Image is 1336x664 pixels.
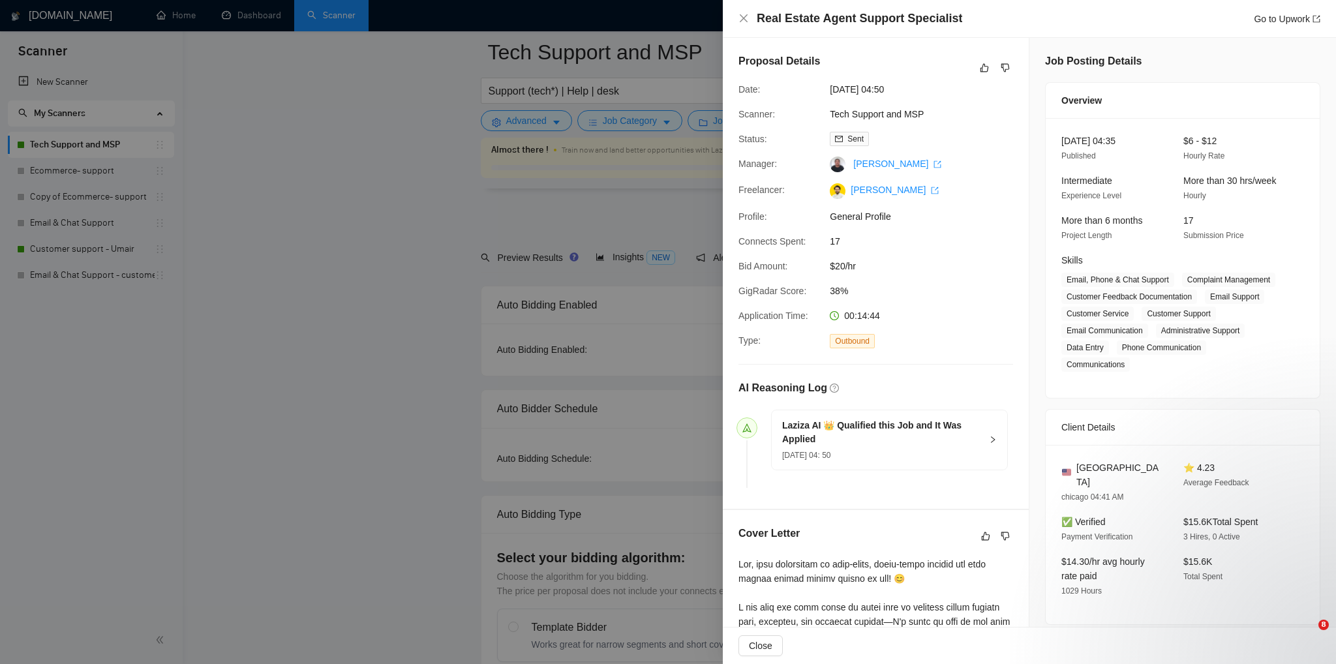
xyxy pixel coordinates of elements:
span: [DATE] 04:50 [830,82,1025,97]
span: Data Entry [1061,340,1109,355]
span: 1029 Hours [1061,586,1102,596]
span: 3 Hires, 0 Active [1183,532,1240,541]
span: Tech Support and MSP [830,107,1025,121]
span: Overview [1061,93,1102,108]
span: 38% [830,284,1025,298]
span: [GEOGRAPHIC_DATA] [1076,460,1162,489]
span: 00:14:44 [844,310,880,321]
span: export [931,187,939,194]
span: Customer Feedback Documentation [1061,290,1197,304]
button: like [977,60,992,76]
button: dislike [997,528,1013,544]
span: Profile: [738,211,767,222]
img: 🇺🇸 [1062,468,1071,477]
span: like [981,531,990,541]
span: Intermediate [1061,175,1112,186]
span: Project Length [1061,231,1112,240]
span: Bid Amount: [738,261,788,271]
span: send [742,423,751,432]
span: Payment Verification [1061,532,1132,541]
span: GigRadar Score: [738,286,806,296]
span: mail [835,135,843,143]
span: Sent [847,134,864,143]
span: Average Feedback [1183,478,1249,487]
h5: Job Posting Details [1045,53,1142,69]
span: Email Communication [1061,324,1148,338]
span: close [738,13,749,23]
span: question-circle [830,384,839,393]
span: 17 [1183,215,1194,226]
span: Customer Support [1142,307,1215,321]
a: [PERSON_NAME] export [853,158,941,169]
a: [PERSON_NAME] export [851,185,939,195]
h5: Cover Letter [738,526,800,541]
span: Close [749,639,772,653]
span: Outbound [830,334,875,348]
span: 8 [1318,620,1329,630]
span: dislike [1001,63,1010,73]
span: Email Support [1205,290,1264,304]
h5: Laziza AI 👑 Qualified this Job and It Was Applied [782,419,981,446]
span: Phone Communication [1117,340,1206,355]
span: Hourly [1183,191,1206,200]
span: More than 6 months [1061,215,1143,226]
span: Published [1061,151,1096,160]
a: Go to Upworkexport [1254,14,1320,24]
span: Hourly Rate [1183,151,1224,160]
span: Manager: [738,158,777,169]
span: Experience Level [1061,191,1121,200]
span: Skills [1061,255,1083,265]
span: [DATE] 04: 50 [782,451,830,460]
span: Freelancer: [738,185,785,195]
span: Complaint Management [1182,273,1275,287]
button: like [978,528,994,544]
button: Close [738,635,783,656]
span: like [980,63,989,73]
span: Submission Price [1183,231,1244,240]
span: Communications [1061,357,1130,372]
div: Client Details [1061,410,1304,445]
span: Date: [738,84,760,95]
span: $6 - $12 [1183,136,1217,146]
span: Administrative Support [1156,324,1245,338]
span: Connects Spent: [738,236,806,247]
span: $14.30/hr avg hourly rate paid [1061,556,1145,581]
span: $20/hr [830,259,1025,273]
span: right [989,436,997,444]
span: General Profile [830,209,1025,224]
span: Email, Phone & Chat Support [1061,273,1174,287]
span: $15.6K Total Spent [1183,517,1258,527]
span: More than 30 hrs/week [1183,175,1276,186]
span: 17 [830,234,1025,249]
span: export [1313,15,1320,23]
span: clock-circle [830,311,839,320]
h4: Real Estate Agent Support Specialist [757,10,962,27]
h5: Proposal Details [738,53,820,69]
h5: AI Reasoning Log [738,380,827,396]
iframe: Intercom live chat [1292,620,1323,651]
span: ⭐ 4.23 [1183,462,1215,473]
span: Customer Service [1061,307,1134,321]
button: dislike [997,60,1013,76]
img: c1-Lmoh8f6sE7CY63AH8vJVmDuBvJ-uOrcJQuUt-0_f_vnZcibHCn_SQxvHUCdmcW- [830,183,845,199]
span: Application Time: [738,310,808,321]
span: Scanner: [738,109,775,119]
span: export [934,160,941,168]
span: ✅ Verified [1061,517,1106,527]
span: [DATE] 04:35 [1061,136,1116,146]
span: Status: [738,134,767,144]
button: Close [738,13,749,24]
span: Type: [738,335,761,346]
span: dislike [1001,531,1010,541]
span: chicago 04:41 AM [1061,492,1123,502]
